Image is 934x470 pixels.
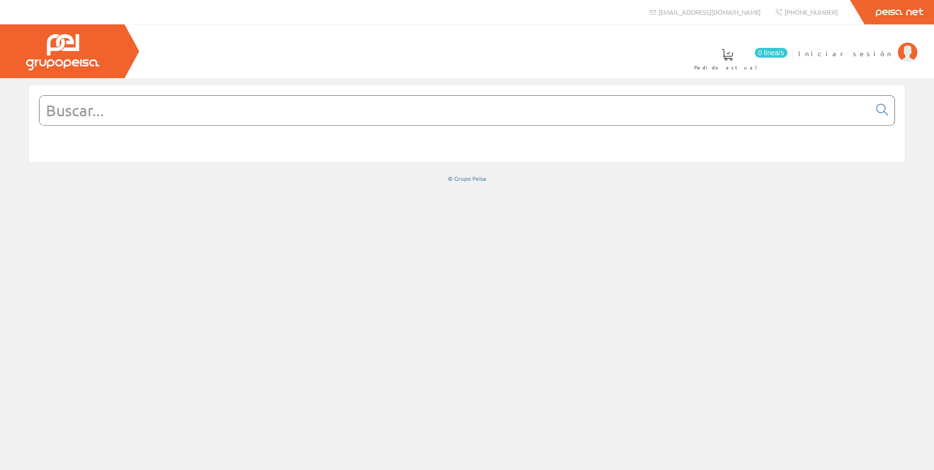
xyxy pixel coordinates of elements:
span: Pedido actual [694,63,761,72]
span: Iniciar sesión [798,48,893,58]
img: Grupo Peisa [26,34,99,70]
span: [EMAIL_ADDRESS][DOMAIN_NAME] [658,8,761,16]
a: Iniciar sesión [798,41,917,50]
div: © Grupo Peisa [29,174,905,183]
span: 0 línea/s [755,48,787,58]
input: Buscar... [40,96,870,125]
span: [PHONE_NUMBER] [785,8,838,16]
